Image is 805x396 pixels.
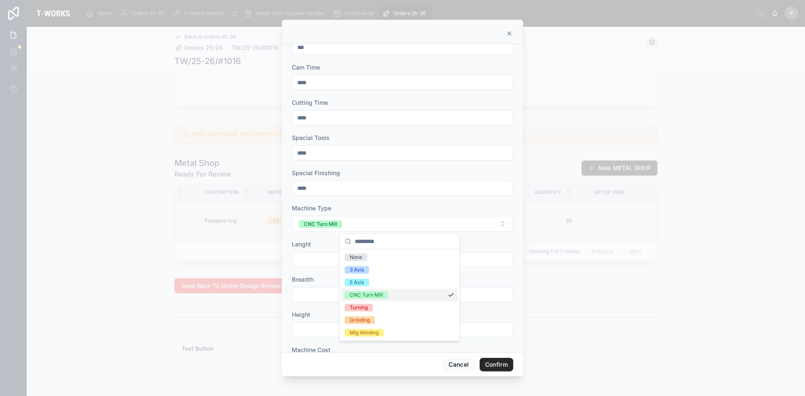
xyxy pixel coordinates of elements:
span: Cutting Time [292,99,328,106]
div: CNC Turn Mill [304,220,337,228]
span: Lenght [292,241,311,248]
div: Suggestions [340,249,460,341]
div: None [350,254,362,261]
div: CNC Turn Mill [350,291,383,299]
div: 5 Axis [350,279,364,286]
div: 3 Axis [350,266,364,274]
button: Select Button [292,216,513,232]
span: Height [292,311,310,318]
span: Machine Type [292,204,331,212]
span: Machine Cost [292,346,330,353]
div: Mig Welding [350,329,379,336]
span: Cam Time [292,64,320,71]
div: Grinding [350,316,370,324]
button: Cancel [443,358,474,371]
span: Special Finishing [292,169,340,176]
button: Confirm [480,358,513,371]
span: Special Tools [292,134,330,141]
div: Turning [350,304,368,311]
span: Breadth [292,276,314,283]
